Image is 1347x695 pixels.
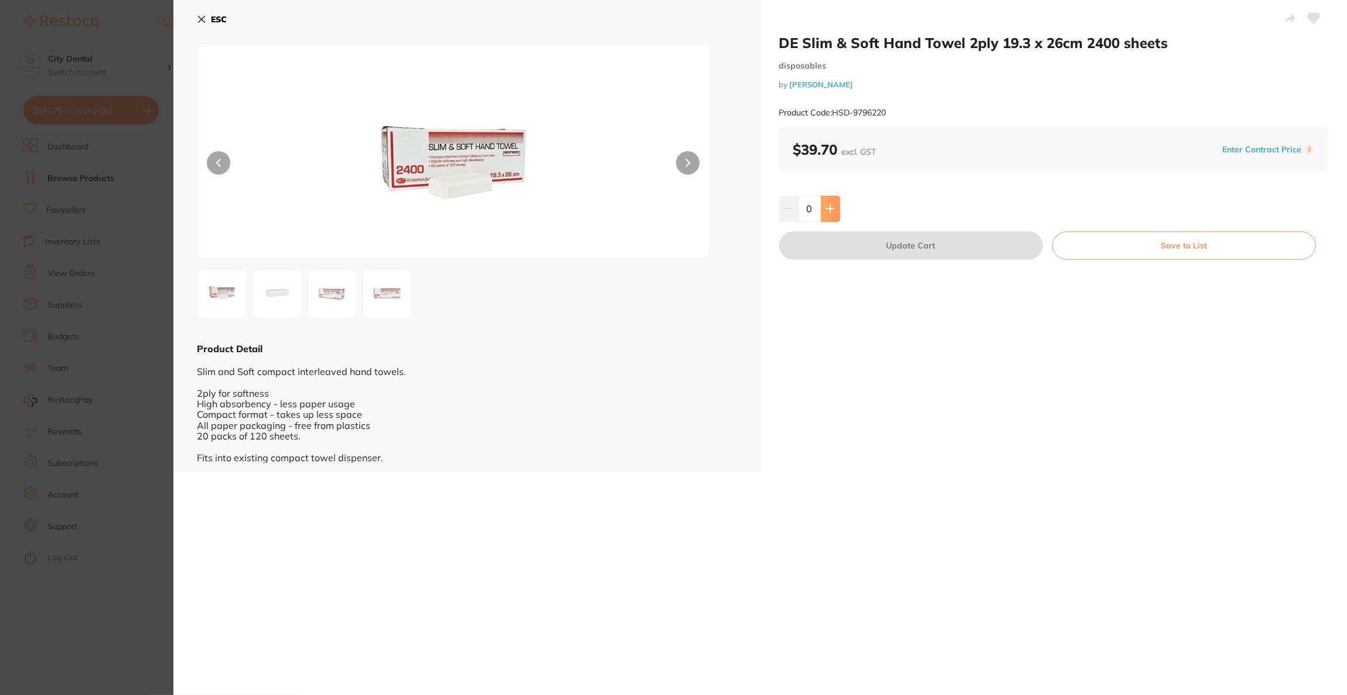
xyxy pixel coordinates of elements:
button: Save to List [1052,231,1316,260]
img: MjIwLmpwZw [201,272,243,315]
small: disposables [779,61,1329,71]
h2: DE Slim & Soft Hand Towel 2ply 19.3 x 26cm 2400 sheets [779,34,1329,52]
label: i [1305,145,1314,154]
img: MjIwXzIuanBn [256,272,298,315]
b: $39.70 [793,141,877,158]
button: Update Cart [779,231,1043,260]
img: MjIwXzMuanBn [311,272,353,315]
button: ESC [197,9,227,29]
small: Product Code: HSD-9796220 [779,108,886,118]
small: by [779,80,1329,89]
div: Slim and Soft compact interleaved hand towels. 2ply for softness High absorbency - less paper usa... [197,355,737,463]
button: Enter Contract Price [1219,144,1305,155]
span: excl. GST [842,147,877,157]
img: MjIwXzQuanBn [366,272,408,315]
img: MjIwLmpwZw [300,73,607,258]
b: Product Detail [197,343,262,355]
a: [PERSON_NAME] [790,80,854,89]
b: ESC [211,14,227,25]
